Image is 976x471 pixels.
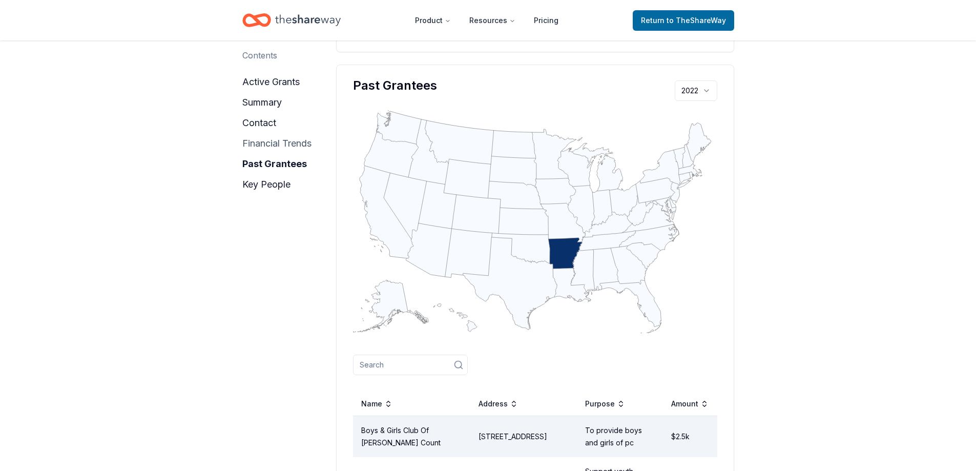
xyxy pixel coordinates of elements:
button: Name [361,398,392,410]
nav: Main [407,8,567,32]
button: past grantees [242,156,307,172]
button: financial trends [242,135,312,152]
a: Returnto TheShareWay [633,10,734,31]
div: Contents [242,49,277,62]
td: Boys & Girls Club Of [PERSON_NAME] Count [353,416,470,458]
span: to TheShareWay [667,16,726,25]
button: active grants [242,74,300,90]
button: key people [242,176,290,193]
a: Pricing [526,10,567,31]
span: Return [641,14,726,27]
button: summary [242,94,282,111]
button: Address [479,398,518,410]
button: Resources [461,10,524,31]
div: Past Grantees [353,77,717,94]
button: Purpose [585,398,625,410]
td: $2.5k [663,416,717,458]
button: Product [407,10,459,31]
g: geo [353,111,711,333]
a: Home [242,8,341,32]
button: contact [242,115,276,131]
input: Search [353,355,468,375]
td: To provide boys and girls of pc [577,416,663,458]
td: [STREET_ADDRESS] [470,416,577,458]
button: Amount [671,398,709,410]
